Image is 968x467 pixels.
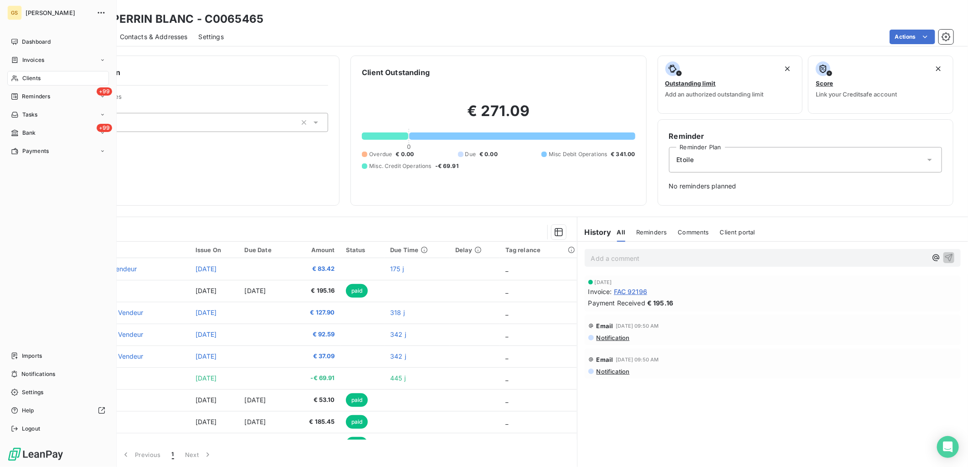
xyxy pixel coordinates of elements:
span: Tasks [22,111,38,119]
span: Client Properties [73,93,328,106]
span: _ [505,374,508,382]
span: _ [505,418,508,426]
span: [DATE] [196,287,217,294]
span: Facture Impayée charge Vendeur [35,265,137,273]
span: Outstanding limit [665,80,716,87]
span: Due [465,150,476,158]
span: No reminders planned [669,182,942,191]
span: [DATE] [196,330,217,338]
span: _ [505,396,508,404]
span: Payment Received [588,298,645,308]
span: [DATE] [245,287,266,294]
span: € 0.00 [479,150,498,158]
span: Email [597,356,613,363]
span: Bank [22,129,36,137]
span: [PERSON_NAME] [26,9,91,16]
span: € 53.10 [295,396,335,405]
span: [DATE] [245,396,266,404]
button: Previous [116,445,166,464]
h6: Reminder [669,131,942,142]
span: € 185.45 [295,417,335,426]
span: [DATE] [595,279,612,285]
span: Reminders [636,228,667,236]
button: Next [180,445,218,464]
span: Dashboard [22,38,51,46]
span: [DATE] [196,396,217,404]
span: Client portal [720,228,755,236]
span: € 37.09 [295,352,335,361]
span: Imports [22,352,42,360]
span: 1 [172,450,174,459]
span: Misc Debit Operations [549,150,607,158]
span: Payments [22,147,49,155]
span: [DATE] [196,418,217,426]
span: paid [346,437,368,451]
span: 342 j [390,330,406,338]
span: Add an authorized outstanding limit [665,91,764,98]
span: € 195.16 [647,298,673,308]
span: Etoile [677,155,694,164]
span: € 341.00 [611,150,635,158]
h2: € 271.09 [362,102,635,129]
span: Reminders [22,92,50,101]
span: Notification [596,368,630,375]
span: Overdue [369,150,392,158]
span: paid [346,284,368,298]
span: Clients [22,74,41,82]
span: [DATE] 09:50 AM [616,323,659,329]
span: Contacts & Addresses [120,32,188,41]
span: [DATE] 09:50 AM [616,357,659,362]
span: Misc. Credit Operations [369,162,431,170]
div: GS [7,5,22,20]
div: Open Intercom Messenger [937,436,959,458]
span: € 195.16 [295,286,335,295]
div: Issue On [196,246,234,254]
div: Due Date [245,246,285,254]
span: _ [505,309,508,316]
span: Email [597,322,613,330]
button: 1 [166,445,180,464]
button: Outstanding limitAdd an authorized outstanding limit [658,56,803,114]
span: Facture ImpayÃ©e charge Vendeur [35,309,144,316]
span: +99 [97,87,112,96]
div: Status [346,246,380,254]
span: 318 j [390,309,405,316]
span: -€ 69.91 [435,162,458,170]
span: +99 [97,124,112,132]
span: Logout [22,425,40,433]
span: Notification [596,334,630,341]
span: _ [505,330,508,338]
span: Settings [199,32,224,41]
span: Link your Creditsafe account [816,91,897,98]
span: [DATE] [196,265,217,273]
a: Help [7,403,109,418]
span: € 83.42 [295,264,335,274]
span: 0 [407,143,411,150]
span: 445 j [390,374,406,382]
span: [DATE] [196,352,217,360]
div: Tag relance [505,246,572,254]
span: 342 j [390,352,406,360]
span: _ [505,287,508,294]
span: [DATE] [245,418,266,426]
h3: GROSPERRIN BLANC - C0065465 [80,11,263,27]
span: Facture ImpayÃ©e charge Vendeur [35,330,144,338]
div: Due Time [390,246,444,254]
span: Comments [678,228,709,236]
span: _ [505,265,508,273]
span: € 127.90 [295,308,335,317]
span: Score [816,80,833,87]
span: 175 j [390,265,404,273]
span: -€ 69.91 [295,374,335,383]
h6: Client information [55,67,328,78]
button: Actions [890,30,935,44]
span: paid [346,393,368,407]
span: Notifications [21,370,55,378]
span: All [617,228,625,236]
span: paid [346,415,368,429]
span: Settings [22,388,43,396]
span: FAC 92196 [614,287,647,296]
span: [DATE] [196,374,217,382]
span: Invoices [22,56,44,64]
span: € 92.59 [295,330,335,339]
